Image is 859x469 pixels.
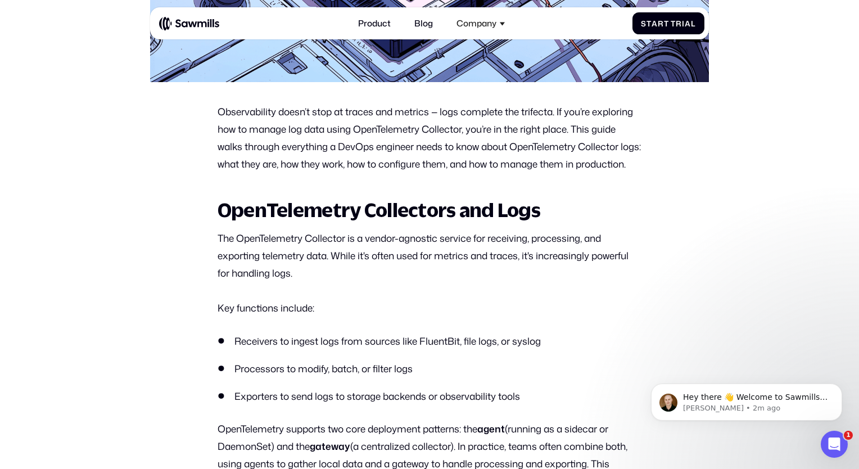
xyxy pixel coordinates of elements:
li: Exporters to send logs to storage backends or observability tools [218,389,641,404]
span: 1 [844,431,853,440]
span: r [676,19,682,28]
li: Processors to modify, batch, or filter logs [218,362,641,376]
p: The OpenTelemetry Collector is a vendor-agnostic service for receiving, processing, and exporting... [218,230,641,282]
a: Blog [408,12,440,35]
strong: gateway [310,439,350,453]
span: i [682,19,685,28]
li: Receivers to ingest logs from sources like FluentBit, file logs, or syslog [218,334,641,349]
span: t [664,19,669,28]
span: l [691,19,696,28]
iframe: Intercom notifications message [634,360,859,439]
a: Product [352,12,397,35]
span: T [671,19,676,28]
p: Key functions include: [218,300,641,317]
strong: agent [477,422,505,436]
iframe: Intercom live chat [821,431,848,458]
div: Company [450,12,512,35]
a: StartTrial [632,12,704,34]
strong: OpenTelemetry Collectors and Logs [218,199,540,221]
span: a [685,19,691,28]
span: S [641,19,646,28]
p: Observability doesn’t stop at traces and metrics — logs complete the trifecta. If you’re explorin... [218,103,641,173]
span: t [646,19,652,28]
span: r [658,19,664,28]
div: Company [456,18,496,28]
span: a [652,19,658,28]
